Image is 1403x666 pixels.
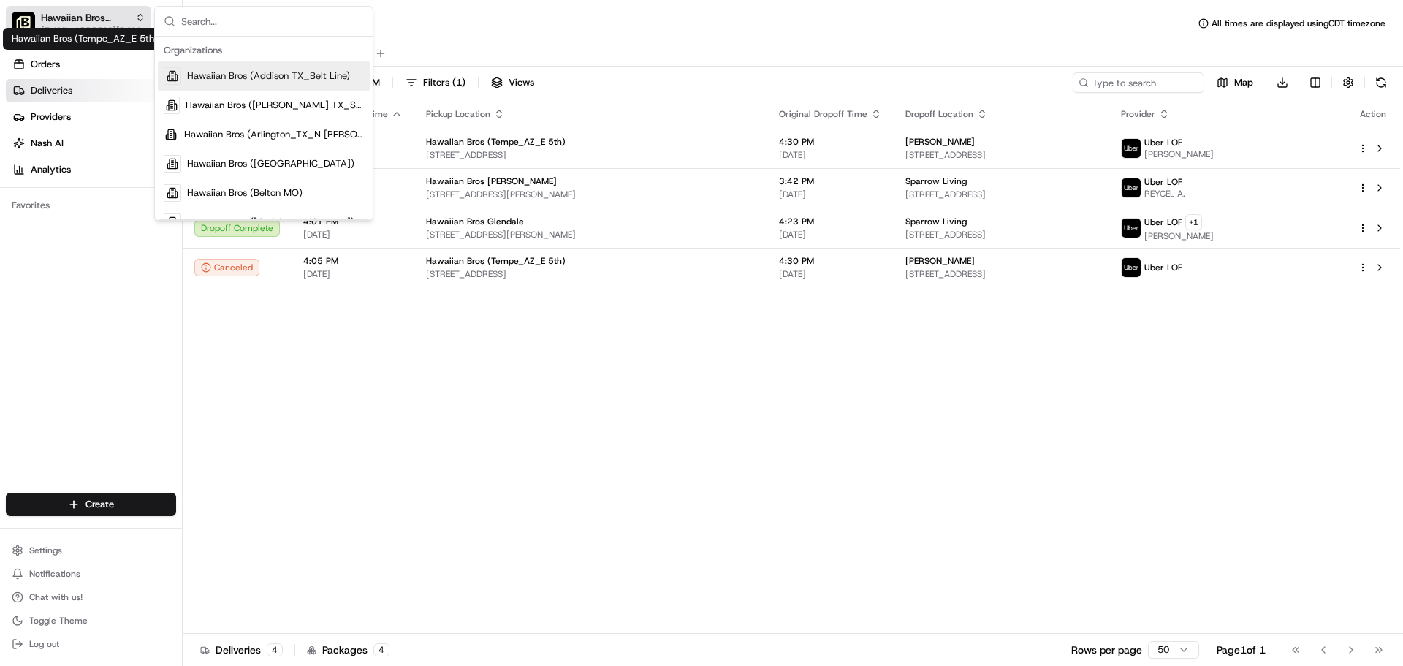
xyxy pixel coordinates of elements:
[303,216,403,227] span: 4:01 PM
[779,108,867,120] span: Original Dropoff Time
[1185,214,1202,230] button: +1
[155,37,373,220] div: Suggestions
[905,216,967,227] span: Sparrow Living
[50,154,185,166] div: We're available if you need us!
[426,175,557,187] span: Hawaiian Bros [PERSON_NAME]
[31,137,64,150] span: Nash AI
[200,643,283,657] div: Deliveries
[905,255,975,267] span: [PERSON_NAME]
[1122,219,1141,238] img: uber-new-logo.jpeg
[31,84,72,97] span: Deliveries
[9,206,118,232] a: 📗Knowledge Base
[6,610,176,631] button: Toggle Theme
[484,72,541,93] button: Views
[6,194,176,217] div: Favorites
[6,634,176,654] button: Log out
[6,53,182,76] a: Orders
[426,108,490,120] span: Pickup Location
[41,10,129,25] button: Hawaiian Bros (Tempe_AZ_E 5th)
[426,149,756,161] span: [STREET_ADDRESS]
[426,136,566,148] span: Hawaiian Bros (Tempe_AZ_E 5th)
[905,189,1098,200] span: [STREET_ADDRESS]
[1144,137,1182,148] span: Uber LOF
[1144,230,1214,242] span: [PERSON_NAME]
[138,212,235,227] span: API Documentation
[1073,72,1204,93] input: Type to search
[426,216,524,227] span: Hawaiian Bros Glendale
[248,144,266,162] button: Start new chat
[399,72,472,93] button: Filters(1)
[1144,148,1214,160] span: [PERSON_NAME]
[31,58,60,71] span: Orders
[181,7,364,36] input: Search...
[6,587,176,608] button: Chat with us!
[158,39,370,61] div: Organizations
[779,136,882,148] span: 4:30 PM
[29,615,88,627] span: Toggle Theme
[12,12,35,35] img: Hawaiian Bros (Tempe_AZ_E 5th)
[6,493,176,516] button: Create
[905,175,967,187] span: Sparrow Living
[29,568,80,580] span: Notifications
[29,212,112,227] span: Knowledge Base
[118,206,240,232] a: 💻API Documentation
[31,110,71,124] span: Providers
[31,163,71,176] span: Analytics
[3,28,167,50] div: Hawaiian Bros (Tempe_AZ_E 5th)
[29,638,59,650] span: Log out
[1071,643,1142,657] p: Rows per page
[779,229,882,241] span: [DATE]
[6,105,182,129] a: Providers
[1210,72,1260,93] button: Map
[6,158,182,181] a: Analytics
[29,545,62,556] span: Settings
[1122,258,1141,277] img: uber-new-logo.jpeg
[15,140,41,166] img: 1736555255976-a54dd68f-1ca7-489b-9aae-adbdc363a1c4
[1217,643,1266,657] div: Page 1 of 1
[779,216,882,227] span: 4:23 PM
[779,255,882,267] span: 4:30 PM
[50,140,240,154] div: Start new chat
[1121,108,1155,120] span: Provider
[426,268,756,280] span: [STREET_ADDRESS]
[29,591,83,603] span: Chat with us!
[6,132,182,155] a: Nash AI
[15,213,26,225] div: 📗
[15,58,266,82] p: Welcome 👋
[123,213,135,225] div: 💻
[1122,139,1141,158] img: uber-new-logo.jpeg
[509,76,534,89] span: Views
[1144,176,1182,188] span: Uber LOF
[426,229,756,241] span: [STREET_ADDRESS][PERSON_NAME]
[373,643,389,656] div: 4
[187,186,303,200] span: Hawaiian Bros (Belton MO)
[426,255,566,267] span: Hawaiian Bros (Tempe_AZ_E 5th)
[6,6,151,41] button: Hawaiian Bros (Tempe_AZ_E 5th)Hawaiian Bros (Tempe_AZ_E 5th)[EMAIL_ADDRESS][DOMAIN_NAME]
[1122,178,1141,197] img: uber-new-logo.jpeg
[303,229,403,241] span: [DATE]
[103,247,177,259] a: Powered byPylon
[1212,18,1385,29] span: All times are displayed using CDT timezone
[41,25,145,37] button: [EMAIL_ADDRESS][DOMAIN_NAME]
[905,149,1098,161] span: [STREET_ADDRESS]
[194,259,259,276] button: Canceled
[6,564,176,584] button: Notifications
[905,268,1098,280] span: [STREET_ADDRESS]
[145,248,177,259] span: Pylon
[187,157,354,170] span: Hawaiian Bros ([GEOGRAPHIC_DATA])
[1371,72,1391,93] button: Refresh
[779,149,882,161] span: [DATE]
[1358,108,1388,120] div: Action
[15,15,44,44] img: Nash
[6,540,176,561] button: Settings
[905,229,1098,241] span: [STREET_ADDRESS]
[452,76,465,89] span: ( 1 )
[1234,76,1253,89] span: Map
[184,128,364,141] span: Hawaiian Bros (Arlington_TX_N [PERSON_NAME])
[1144,262,1182,273] span: Uber LOF
[307,643,389,657] div: Packages
[779,268,882,280] span: [DATE]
